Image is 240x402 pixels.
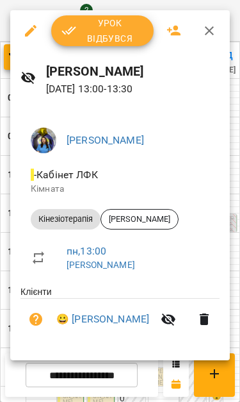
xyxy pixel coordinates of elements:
[46,62,220,81] h6: [PERSON_NAME]
[100,209,179,230] div: [PERSON_NAME]
[20,304,51,335] button: Візит ще не сплачено. Додати оплату?
[46,81,220,97] p: [DATE] 13:00 - 13:30
[101,214,178,225] span: [PERSON_NAME]
[67,245,106,257] a: пн , 13:00
[31,214,100,225] span: Кінезіотерапія
[31,128,56,153] img: d1dec607e7f372b62d1bb04098aa4c64.jpeg
[67,134,144,146] a: [PERSON_NAME]
[51,15,154,46] button: Урок відбувся
[67,260,135,270] a: [PERSON_NAME]
[31,183,209,196] p: Кімната
[61,15,143,46] span: Урок відбувся
[56,312,149,327] a: 😀 [PERSON_NAME]
[31,169,100,181] span: - Кабінет ЛФК
[20,285,220,345] ul: Клієнти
